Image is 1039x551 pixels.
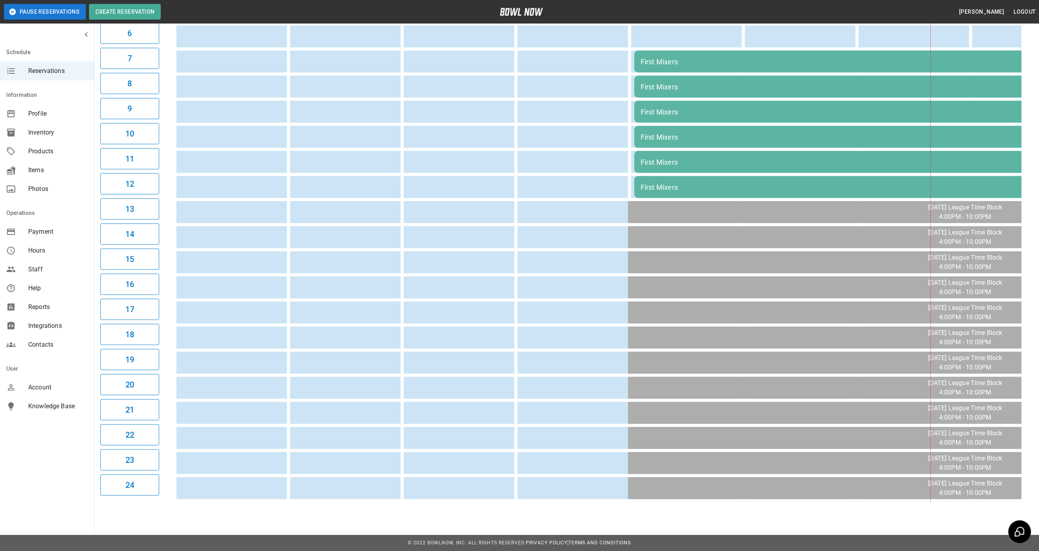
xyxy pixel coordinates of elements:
button: 16 [100,274,159,295]
span: Inventory [28,128,88,137]
button: 14 [100,224,159,245]
h6: 15 [125,253,134,265]
span: Knowledge Base [28,402,88,411]
button: 9 [100,98,159,119]
h6: 14 [125,228,134,240]
button: 11 [100,148,159,169]
h6: 24 [125,479,134,491]
button: 18 [100,324,159,345]
h6: 7 [127,52,132,65]
h6: 12 [125,178,134,190]
h6: 21 [125,404,134,416]
span: Payment [28,227,88,236]
h6: 17 [125,303,134,316]
button: Create Reservation [89,4,161,20]
span: Integrations [28,321,88,331]
button: 13 [100,198,159,220]
img: logo [500,8,543,16]
button: 17 [100,299,159,320]
button: 21 [100,399,159,420]
button: 6 [100,23,159,44]
span: Contacts [28,340,88,349]
button: 24 [100,475,159,496]
span: © 2022 BowlNow, Inc. All Rights Reserved. [408,540,526,546]
span: Products [28,147,88,156]
span: Hours [28,246,88,255]
button: 22 [100,424,159,446]
button: [PERSON_NAME] [956,5,1007,19]
span: Photos [28,184,88,194]
h6: 18 [125,328,134,341]
span: Items [28,165,88,175]
h6: 22 [125,429,134,441]
button: 10 [100,123,159,144]
span: Profile [28,109,88,118]
span: Staff [28,265,88,274]
span: Reports [28,302,88,312]
button: 12 [100,173,159,195]
h6: 6 [127,27,132,40]
h6: 20 [125,378,134,391]
h6: 11 [125,153,134,165]
h6: 23 [125,454,134,466]
a: Privacy Policy [526,540,567,546]
span: Reservations [28,66,88,76]
h6: 9 [127,102,132,115]
h6: 19 [125,353,134,366]
span: Account [28,383,88,392]
button: 8 [100,73,159,94]
button: 23 [100,449,159,471]
h6: 10 [125,127,134,140]
button: Logout [1011,5,1039,19]
span: Help [28,284,88,293]
h6: 8 [127,77,132,90]
button: Pause Reservations [4,4,86,20]
button: 7 [100,48,159,69]
h6: 13 [125,203,134,215]
button: 19 [100,349,159,370]
h6: 16 [125,278,134,291]
button: 20 [100,374,159,395]
a: Terms and Conditions [569,540,631,546]
button: 15 [100,249,159,270]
